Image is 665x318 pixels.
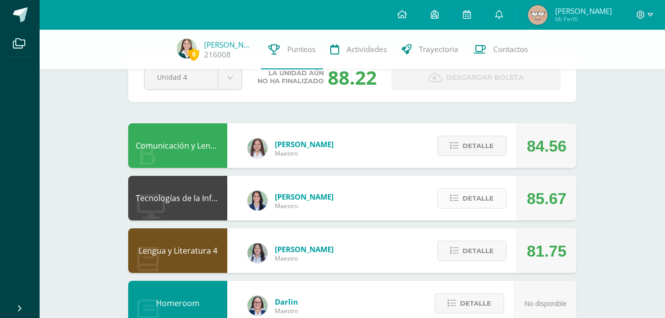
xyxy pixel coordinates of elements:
[275,244,334,254] span: [PERSON_NAME]
[328,64,377,90] div: 88.22
[128,123,227,168] div: Comunicación y Lenguaje L3 Inglés 4
[275,202,334,210] span: Maestro
[204,40,254,50] a: [PERSON_NAME]
[323,30,394,69] a: Actividades
[248,191,267,211] img: 7489ccb779e23ff9f2c3e89c21f82ed0.png
[275,254,334,263] span: Maestro
[248,138,267,158] img: acecb51a315cac2de2e3deefdb732c9f.png
[248,243,267,263] img: df6a3bad71d85cf97c4a6d1acf904499.png
[248,296,267,316] img: 571966f00f586896050bf2f129d9ef0a.png
[347,44,387,54] span: Actividades
[145,65,242,90] a: Unidad 4
[527,229,566,273] div: 81.75
[528,5,548,25] img: 3dd3f3b30ed77a93fc89982ec5dbedb6.png
[128,176,227,220] div: Tecnologías de la Información y la Comunicación 4
[275,149,334,158] span: Maestro
[157,65,205,89] span: Unidad 4
[435,293,504,314] button: Detalle
[527,176,566,221] div: 85.67
[555,15,612,23] span: Mi Perfil
[394,30,466,69] a: Trayectoria
[287,44,315,54] span: Punteos
[462,242,494,260] span: Detalle
[446,65,524,90] span: Descargar boleta
[177,39,197,58] img: fafa118916f6c6f6b8e7257dbbebbef6.png
[437,188,507,209] button: Detalle
[527,124,566,168] div: 84.56
[188,48,199,60] span: 0
[437,136,507,156] button: Detalle
[524,300,566,308] span: No disponible
[275,139,334,149] span: [PERSON_NAME]
[275,307,298,315] span: Maestro
[204,50,231,60] a: 216008
[128,228,227,273] div: Lengua y Literatura 4
[437,241,507,261] button: Detalle
[555,6,612,16] span: [PERSON_NAME]
[493,44,528,54] span: Contactos
[462,189,494,208] span: Detalle
[419,44,459,54] span: Trayectoria
[460,294,491,313] span: Detalle
[466,30,535,69] a: Contactos
[261,30,323,69] a: Punteos
[462,137,494,155] span: Detalle
[275,192,334,202] span: [PERSON_NAME]
[257,69,324,85] span: La unidad aún no ha finalizado
[275,297,298,307] span: Darlin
